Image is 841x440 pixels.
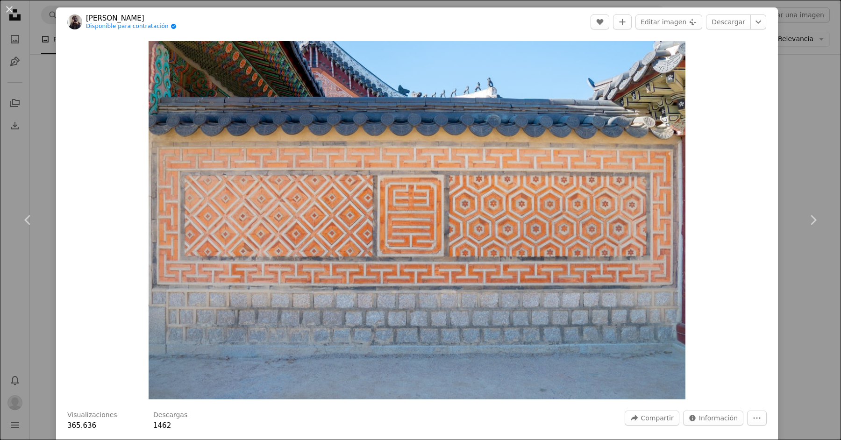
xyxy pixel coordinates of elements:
a: [PERSON_NAME] [86,14,177,23]
button: Editar imagen [635,14,702,29]
img: Ve al perfil de Tsuyuri Hara [67,14,82,29]
h3: Descargas [153,411,187,420]
a: Descargar [706,14,751,29]
button: Elegir el tamaño de descarga [750,14,766,29]
span: 1462 [153,421,171,430]
button: Me gusta [591,14,609,29]
a: Siguiente [785,175,841,265]
button: Más acciones [747,411,767,426]
button: Añade a la colección [613,14,632,29]
span: Información [699,411,738,425]
h3: Visualizaciones [67,411,117,420]
button: Ampliar en esta imagen [149,41,686,399]
button: Estadísticas sobre esta imagen [683,411,743,426]
a: Disponible para contratación [86,23,177,30]
span: Compartir [641,411,673,425]
button: Compartir esta imagen [625,411,679,426]
span: 365.636 [67,421,96,430]
img: Muro de hormigón naranja [149,41,686,399]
